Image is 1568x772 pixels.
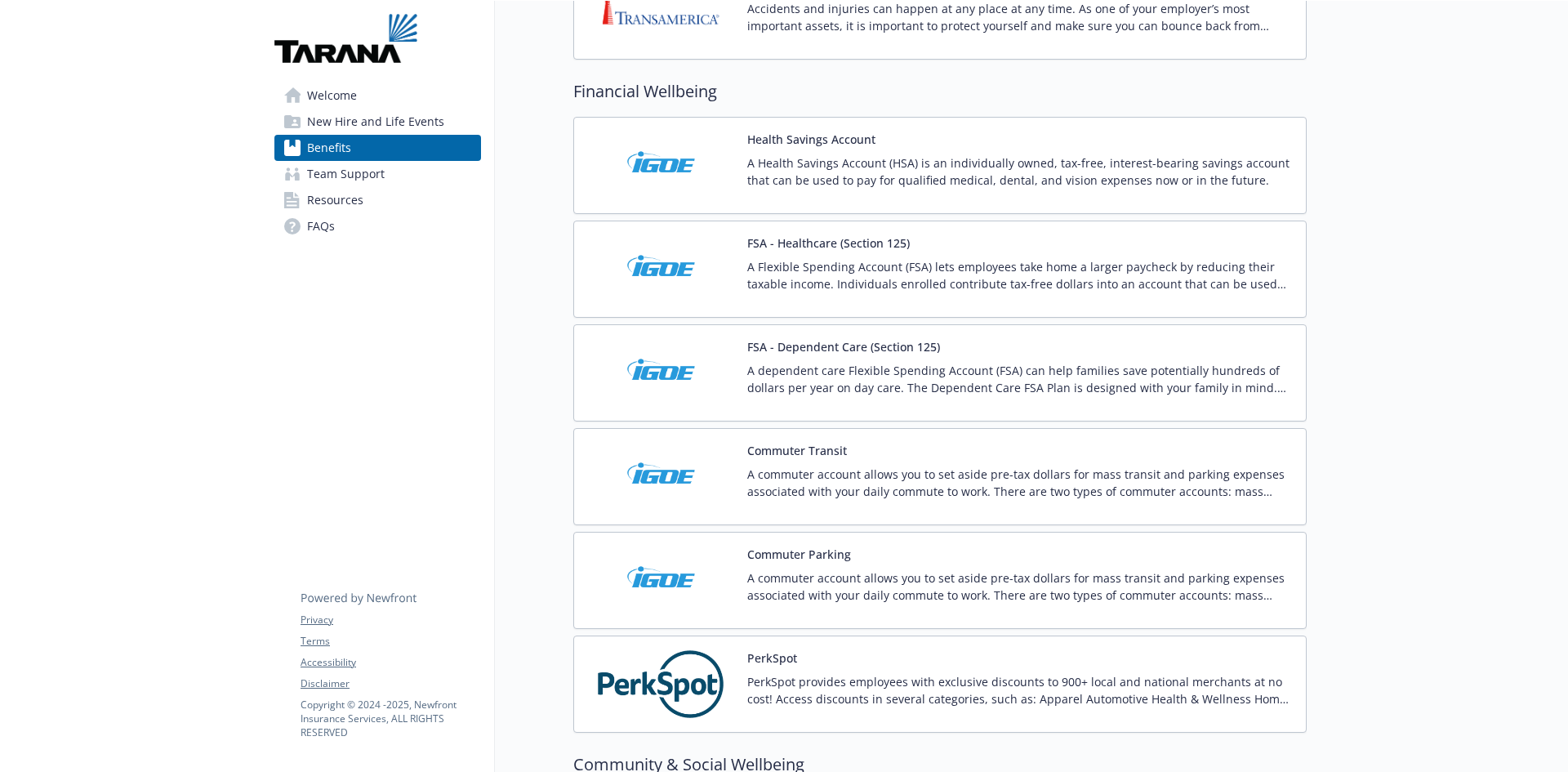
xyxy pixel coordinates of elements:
button: Commuter Transit [747,442,847,459]
p: PerkSpot provides employees with exclusive discounts to 900+ local and national merchants at no c... [747,673,1293,707]
img: Igoe & Company Inc. carrier logo [587,131,734,200]
img: Igoe & Company Inc. carrier logo [587,442,734,511]
a: Privacy [301,613,480,627]
span: FAQs [307,213,335,239]
button: PerkSpot [747,649,797,667]
img: PerkSpot carrier logo [587,649,734,719]
a: Team Support [274,161,481,187]
span: Team Support [307,161,385,187]
p: Copyright © 2024 - 2025 , Newfront Insurance Services, ALL RIGHTS RESERVED [301,698,480,739]
a: FAQs [274,213,481,239]
a: Benefits [274,135,481,161]
img: Igoe & Company Inc. carrier logo [587,338,734,408]
button: Commuter Parking [747,546,851,563]
a: New Hire and Life Events [274,109,481,135]
p: A commuter account allows you to set aside pre-tax dollars for mass transit and parking expenses ... [747,569,1293,604]
p: A dependent care Flexible Spending Account (FSA) can help families save potentially hundreds of d... [747,362,1293,396]
button: FSA - Dependent Care (Section 125) [747,338,940,355]
img: Igoe & Company Inc. carrier logo [587,234,734,304]
span: New Hire and Life Events [307,109,444,135]
a: Terms [301,634,480,649]
button: FSA - Healthcare (Section 125) [747,234,910,252]
a: Welcome [274,83,481,109]
a: Disclaimer [301,676,480,691]
img: Igoe & Company Inc. carrier logo [587,546,734,615]
p: A commuter account allows you to set aside pre-tax dollars for mass transit and parking expenses ... [747,466,1293,500]
a: Accessibility [301,655,480,670]
p: A Flexible Spending Account (FSA) lets employees take home a larger paycheck by reducing their ta... [747,258,1293,292]
button: Health Savings Account [747,131,875,148]
p: A Health Savings Account (HSA) is an individually owned, tax-free, interest-bearing savings accou... [747,154,1293,189]
span: Benefits [307,135,351,161]
span: Welcome [307,83,357,109]
h2: Financial Wellbeing [573,79,1307,104]
span: Resources [307,187,363,213]
a: Resources [274,187,481,213]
